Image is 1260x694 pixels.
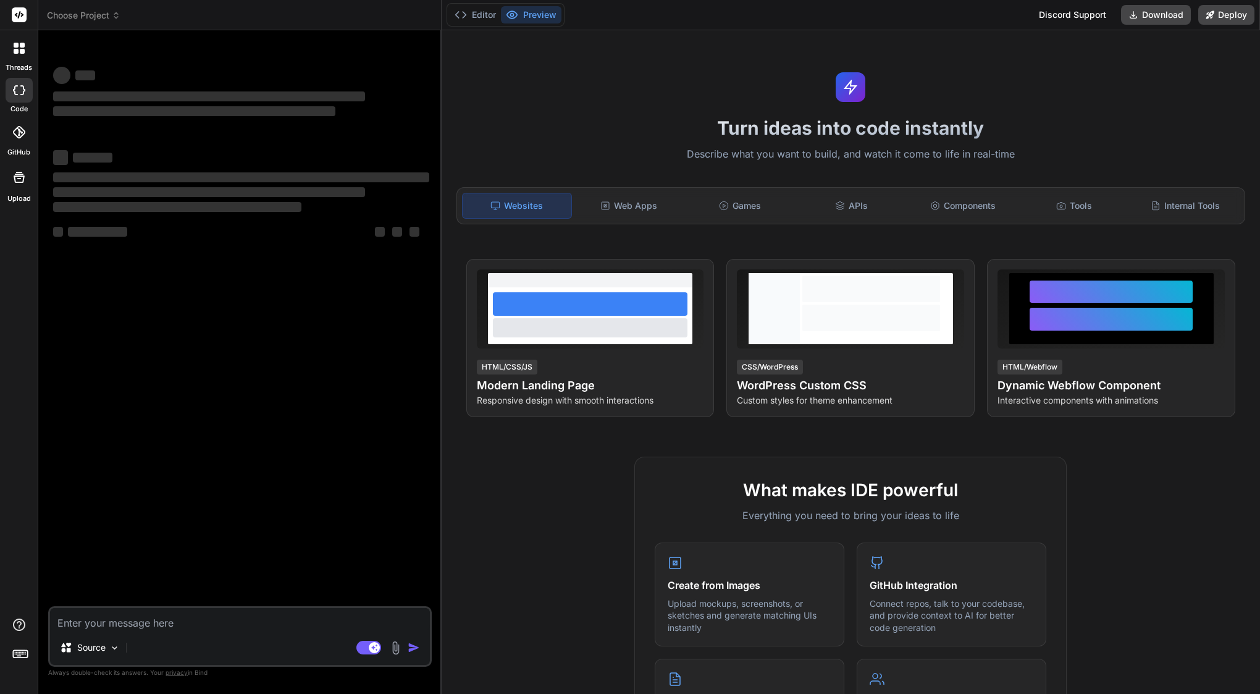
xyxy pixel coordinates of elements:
[1121,5,1191,25] button: Download
[737,360,803,375] div: CSS/WordPress
[870,578,1033,593] h4: GitHub Integration
[449,146,1253,163] p: Describe what you want to build, and watch it come to life in real-time
[797,193,905,219] div: APIs
[997,377,1225,394] h4: Dynamic Webflow Component
[7,193,31,204] label: Upload
[449,117,1253,139] h1: Turn ideas into code instantly
[477,394,704,407] p: Responsive design with smooth interactions
[997,360,1062,375] div: HTML/Webflow
[668,578,831,593] h4: Create from Images
[73,153,112,163] span: ‌
[53,172,429,182] span: ‌
[477,360,537,375] div: HTML/CSS/JS
[10,104,28,114] label: code
[450,6,501,23] button: Editor
[388,641,403,655] img: attachment
[53,91,365,101] span: ‌
[48,667,432,679] p: Always double-check its answers. Your in Bind
[686,193,794,219] div: Games
[53,187,365,197] span: ‌
[6,62,32,73] label: threads
[1020,193,1128,219] div: Tools
[47,9,120,22] span: Choose Project
[75,70,95,80] span: ‌
[1131,193,1240,219] div: Internal Tools
[68,227,127,237] span: ‌
[408,641,420,654] img: icon
[7,147,30,158] label: GitHub
[501,6,561,23] button: Preview
[166,669,188,676] span: privacy
[53,202,301,212] span: ‌
[870,598,1033,634] p: Connect repos, talk to your codebase, and provide context to AI for better code generation
[77,641,106,654] p: Source
[655,477,1046,503] h2: What makes IDE powerful
[737,394,964,407] p: Custom styles for theme enhancement
[1031,5,1114,25] div: Discord Support
[477,377,704,394] h4: Modern Landing Page
[574,193,683,219] div: Web Apps
[409,227,419,237] span: ‌
[53,227,63,237] span: ‌
[997,394,1225,407] p: Interactive components with animations
[53,150,68,165] span: ‌
[53,67,70,84] span: ‌
[668,598,831,634] p: Upload mockups, screenshots, or sketches and generate matching UIs instantly
[392,227,402,237] span: ‌
[655,508,1046,523] p: Everything you need to bring your ideas to life
[1198,5,1254,25] button: Deploy
[908,193,1017,219] div: Components
[109,643,120,653] img: Pick Models
[53,106,335,116] span: ‌
[737,377,964,394] h4: WordPress Custom CSS
[462,193,572,219] div: Websites
[375,227,385,237] span: ‌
